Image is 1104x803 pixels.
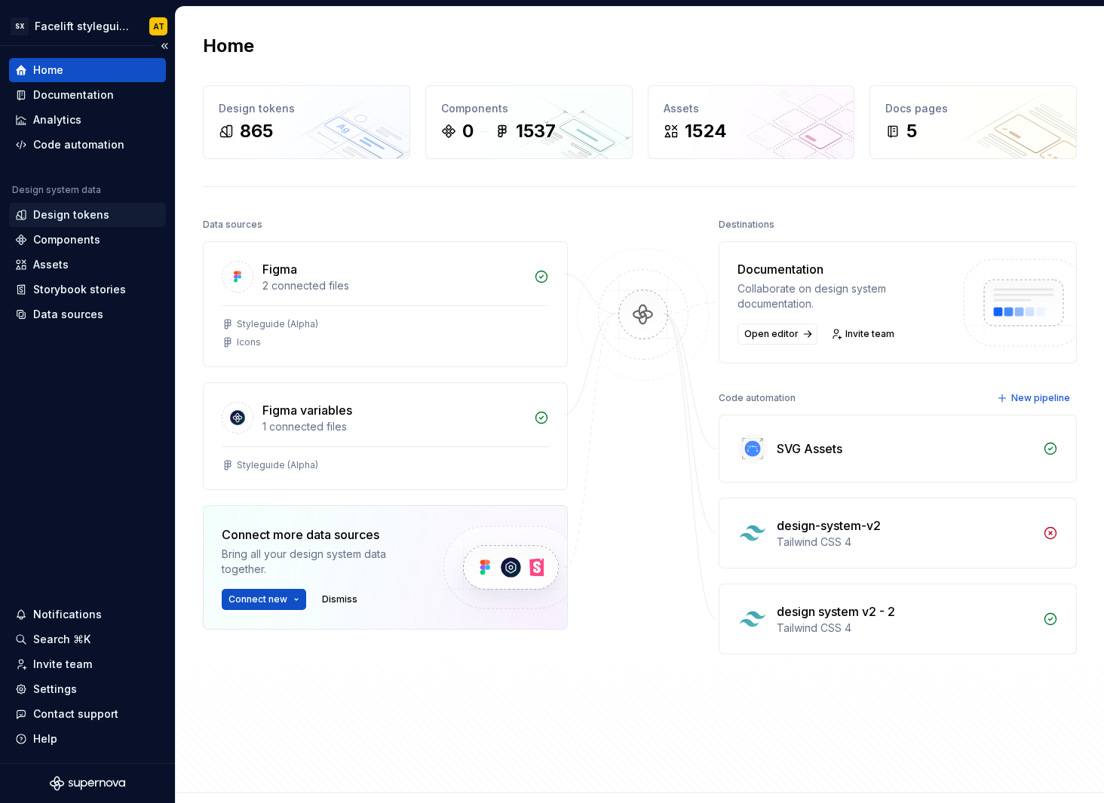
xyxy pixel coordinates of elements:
button: Collapse sidebar [154,35,175,57]
a: Components [9,228,166,252]
div: Design tokens [219,101,394,116]
a: Documentation [9,83,166,107]
span: Dismiss [322,593,357,605]
div: 1537 [516,119,556,143]
div: SVG Assets [777,440,842,458]
div: Help [33,731,57,746]
div: Design tokens [33,207,109,222]
div: Analytics [33,112,81,127]
div: Tailwind CSS 4 [777,535,1034,550]
div: 2 connected files [262,278,525,293]
button: Connect new [222,589,306,610]
div: SX [11,17,29,35]
a: Open editor [738,323,817,345]
div: Tailwind CSS 4 [777,621,1034,636]
div: Docs pages [885,101,1061,116]
div: 0 [462,119,474,143]
div: Documentation [738,260,946,278]
div: Data sources [203,214,262,235]
div: Documentation [33,87,114,103]
svg: Supernova Logo [50,776,125,791]
a: Code automation [9,133,166,157]
div: AT [153,20,164,32]
a: Figma2 connected filesStyleguide (Alpha)Icons [203,241,568,367]
div: Collaborate on design system documentation. [738,281,946,311]
div: Data sources [33,307,103,322]
a: Storybook stories [9,277,166,302]
a: Invite team [826,323,901,345]
h2: Home [203,34,254,58]
button: Help [9,727,166,751]
div: Figma [262,260,297,278]
div: Icons [237,336,261,348]
span: New pipeline [1011,392,1070,404]
div: Notifications [33,607,102,622]
div: Settings [33,682,77,697]
a: Design tokens865 [203,85,410,159]
div: Styleguide (Alpha) [237,318,318,330]
div: Components [33,232,100,247]
div: Facelift styleguide [35,19,131,34]
div: design system v2 - 2 [777,602,895,621]
a: Components01537 [425,85,633,159]
a: Docs pages5 [869,85,1077,159]
div: Code automation [719,388,796,409]
a: Home [9,58,166,82]
a: Settings [9,677,166,701]
a: Figma variables1 connected filesStyleguide (Alpha) [203,382,568,490]
div: Home [33,63,63,78]
button: Dismiss [315,589,364,610]
span: Connect new [228,593,287,605]
div: Invite team [33,657,92,672]
div: Assets [33,257,69,272]
button: Search ⌘K [9,627,166,651]
a: Data sources [9,302,166,326]
div: design-system-v2 [777,516,881,535]
a: Design tokens [9,203,166,227]
div: Connect more data sources [222,526,418,544]
div: 1524 [685,119,727,143]
div: Assets [664,101,839,116]
div: Styleguide (Alpha) [237,459,318,471]
div: Code automation [33,137,124,152]
a: Assets [9,253,166,277]
button: Notifications [9,602,166,627]
span: Open editor [744,328,799,340]
span: Invite team [845,328,894,340]
a: Assets1524 [648,85,855,159]
div: 1 connected files [262,419,525,434]
div: 865 [240,119,273,143]
div: Contact support [33,706,118,722]
button: Contact support [9,702,166,726]
button: SXFacelift styleguideAT [3,10,172,42]
button: New pipeline [992,388,1077,409]
div: 5 [906,119,917,143]
a: Invite team [9,652,166,676]
div: Design system data [12,184,101,196]
div: Destinations [719,214,774,235]
div: Figma variables [262,401,352,419]
div: Components [441,101,617,116]
div: Bring all your design system data together. [222,547,418,577]
a: Analytics [9,108,166,132]
div: Search ⌘K [33,632,90,647]
div: Storybook stories [33,282,126,297]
